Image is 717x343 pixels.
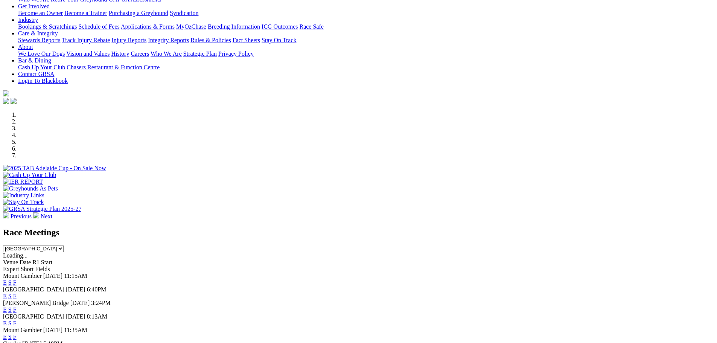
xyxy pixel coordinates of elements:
a: E [3,279,7,286]
img: logo-grsa-white.png [3,90,9,96]
a: Careers [131,50,149,57]
a: F [13,320,17,326]
div: Bar & Dining [18,64,714,71]
a: F [13,306,17,313]
img: twitter.svg [11,98,17,104]
div: Care & Integrity [18,37,714,44]
a: S [8,306,12,313]
a: About [18,44,33,50]
a: Contact GRSA [18,71,54,77]
a: We Love Our Dogs [18,50,65,57]
a: Chasers Restaurant & Function Centre [67,64,160,70]
a: Bar & Dining [18,57,51,64]
a: Care & Integrity [18,30,58,37]
span: Loading... [3,252,27,259]
a: S [8,293,12,299]
img: IER REPORT [3,178,43,185]
img: 2025 TAB Adelaide Cup - On Sale Now [3,165,106,172]
a: Breeding Information [208,23,260,30]
span: [DATE] [66,286,85,293]
span: [GEOGRAPHIC_DATA] [3,313,64,320]
a: Next [33,213,52,220]
a: Integrity Reports [148,37,189,43]
a: Applications & Forms [121,23,175,30]
div: Industry [18,23,714,30]
a: Syndication [170,10,198,16]
img: Stay On Track [3,199,44,206]
a: Schedule of Fees [78,23,119,30]
a: Purchasing a Greyhound [109,10,168,16]
a: S [8,320,12,326]
a: E [3,293,7,299]
a: F [13,279,17,286]
a: Vision and Values [66,50,110,57]
a: Cash Up Your Club [18,64,65,70]
img: Industry Links [3,192,44,199]
a: E [3,306,7,313]
a: Stay On Track [262,37,296,43]
a: Stewards Reports [18,37,60,43]
a: Become a Trainer [64,10,107,16]
span: Previous [11,213,32,220]
a: Who We Are [151,50,182,57]
span: [DATE] [43,327,63,333]
span: [PERSON_NAME] Bridge [3,300,69,306]
span: 11:15AM [64,273,87,279]
span: R1 Start [32,259,52,265]
span: Short [21,266,34,272]
a: F [13,334,17,340]
a: History [111,50,129,57]
a: S [8,279,12,286]
a: Bookings & Scratchings [18,23,77,30]
a: Login To Blackbook [18,78,68,84]
img: chevron-left-pager-white.svg [3,212,9,218]
span: [GEOGRAPHIC_DATA] [3,286,64,293]
span: 11:35AM [64,327,87,333]
img: Greyhounds As Pets [3,185,58,192]
h2: Race Meetings [3,227,714,238]
a: E [3,320,7,326]
img: Cash Up Your Club [3,172,56,178]
a: Rules & Policies [190,37,231,43]
span: Venue [3,259,18,265]
span: Next [41,213,52,220]
span: 8:13AM [87,313,107,320]
img: chevron-right-pager-white.svg [33,212,39,218]
span: Mount Gambier [3,327,42,333]
a: MyOzChase [176,23,206,30]
span: Mount Gambier [3,273,42,279]
a: S [8,334,12,340]
a: Previous [3,213,33,220]
a: Get Involved [18,3,50,9]
a: Race Safe [299,23,323,30]
img: facebook.svg [3,98,9,104]
a: Track Injury Rebate [62,37,110,43]
a: F [13,293,17,299]
span: Expert [3,266,19,272]
span: 6:40PM [87,286,107,293]
div: About [18,50,714,57]
a: Privacy Policy [218,50,254,57]
span: 3:24PM [91,300,111,306]
a: Become an Owner [18,10,63,16]
a: ICG Outcomes [262,23,298,30]
span: Date [20,259,31,265]
a: Strategic Plan [183,50,217,57]
div: Get Involved [18,10,714,17]
a: Injury Reports [111,37,146,43]
img: GRSA Strategic Plan 2025-27 [3,206,81,212]
span: [DATE] [43,273,63,279]
span: [DATE] [66,313,85,320]
span: [DATE] [70,300,90,306]
a: E [3,334,7,340]
span: Fields [35,266,50,272]
a: Industry [18,17,38,23]
a: Fact Sheets [233,37,260,43]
